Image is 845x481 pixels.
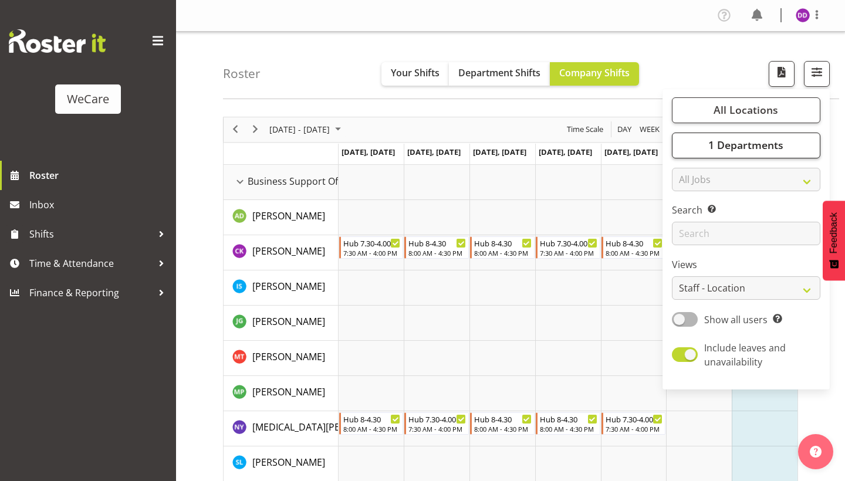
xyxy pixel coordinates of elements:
[224,270,339,306] td: Isabel Simcox resource
[540,413,597,425] div: Hub 8-4.30
[224,306,339,341] td: Janine Grundler resource
[474,237,532,249] div: Hub 8-4.30
[224,411,339,446] td: Nikita Yates resource
[540,248,597,258] div: 7:30 AM - 4:00 PM
[339,236,404,259] div: Chloe Kim"s event - Hub 7.30-4.00 Begin From Monday, August 4, 2025 at 7:30:00 AM GMT+12:00 Ends ...
[224,341,339,376] td: Michelle Thomas resource
[252,280,325,293] span: [PERSON_NAME]
[408,424,466,433] div: 7:30 AM - 4:00 PM
[252,209,325,222] span: [PERSON_NAME]
[224,165,339,200] td: Business Support Office resource
[408,413,466,425] div: Hub 7.30-4.00
[252,279,325,293] a: [PERSON_NAME]
[225,117,245,142] div: previous period
[810,446,822,458] img: help-xxl-2.png
[638,122,662,137] button: Timeline Week
[252,209,325,223] a: [PERSON_NAME]
[536,412,600,435] div: Nikita Yates"s event - Hub 8-4.30 Begin From Thursday, August 7, 2025 at 8:00:00 AM GMT+12:00 End...
[252,245,325,258] span: [PERSON_NAME]
[540,424,597,433] div: 8:00 AM - 4:30 PM
[769,61,795,87] button: Download a PDF of the roster according to the set date range.
[638,122,661,137] span: Week
[252,456,325,469] span: [PERSON_NAME]
[252,385,325,399] a: [PERSON_NAME]
[474,248,532,258] div: 8:00 AM - 4:30 PM
[224,200,339,235] td: Aleea Devenport resource
[616,122,633,137] span: Day
[539,147,592,157] span: [DATE], [DATE]
[672,203,820,217] label: Search
[470,412,535,435] div: Nikita Yates"s event - Hub 8-4.30 Begin From Wednesday, August 6, 2025 at 8:00:00 AM GMT+12:00 En...
[566,122,604,137] span: Time Scale
[404,236,469,259] div: Chloe Kim"s event - Hub 8-4.30 Begin From Tuesday, August 5, 2025 at 8:00:00 AM GMT+12:00 Ends At...
[550,62,639,86] button: Company Shifts
[616,122,634,137] button: Timeline Day
[470,236,535,259] div: Chloe Kim"s event - Hub 8-4.30 Begin From Wednesday, August 6, 2025 at 8:00:00 AM GMT+12:00 Ends ...
[601,236,666,259] div: Chloe Kim"s event - Hub 8-4.30 Begin From Friday, August 8, 2025 at 8:00:00 AM GMT+12:00 Ends At ...
[601,412,666,435] div: Nikita Yates"s event - Hub 7.30-4.00 Begin From Friday, August 8, 2025 at 7:30:00 AM GMT+12:00 En...
[474,413,532,425] div: Hub 8-4.30
[268,122,346,137] button: August 2025
[248,122,263,137] button: Next
[404,412,469,435] div: Nikita Yates"s event - Hub 7.30-4.00 Begin From Tuesday, August 5, 2025 at 7:30:00 AM GMT+12:00 E...
[565,122,606,137] button: Time Scale
[606,248,663,258] div: 8:00 AM - 4:30 PM
[252,314,325,328] a: [PERSON_NAME]
[252,350,325,363] span: [PERSON_NAME]
[408,248,466,258] div: 8:00 AM - 4:30 PM
[248,174,354,188] span: Business Support Office
[823,201,845,280] button: Feedback - Show survey
[381,62,449,86] button: Your Shifts
[252,244,325,258] a: [PERSON_NAME]
[449,62,550,86] button: Department Shifts
[408,237,466,249] div: Hub 8-4.30
[342,147,395,157] span: [DATE], [DATE]
[606,413,663,425] div: Hub 7.30-4.00
[343,237,401,249] div: Hub 7.30-4.00
[268,122,331,137] span: [DATE] - [DATE]
[265,117,348,142] div: August 04 - 10, 2025
[604,147,658,157] span: [DATE], [DATE]
[252,420,398,434] a: [MEDICAL_DATA][PERSON_NAME]
[29,284,153,302] span: Finance & Reporting
[704,313,768,326] span: Show all users
[473,147,526,157] span: [DATE], [DATE]
[339,412,404,435] div: Nikita Yates"s event - Hub 8-4.30 Begin From Monday, August 4, 2025 at 8:00:00 AM GMT+12:00 Ends ...
[9,29,106,53] img: Rosterit website logo
[704,341,786,368] span: Include leaves and unavailability
[252,350,325,364] a: [PERSON_NAME]
[29,196,170,214] span: Inbox
[228,122,244,137] button: Previous
[536,236,600,259] div: Chloe Kim"s event - Hub 7.30-4.00 Begin From Thursday, August 7, 2025 at 7:30:00 AM GMT+12:00 End...
[245,117,265,142] div: next period
[252,421,398,433] span: [MEDICAL_DATA][PERSON_NAME]
[474,424,532,433] div: 8:00 AM - 4:30 PM
[252,385,325,398] span: [PERSON_NAME]
[67,90,109,108] div: WeCare
[343,248,401,258] div: 7:30 AM - 4:00 PM
[714,103,778,117] span: All Locations
[829,212,839,253] span: Feedback
[796,8,810,22] img: demi-dumitrean10946.jpg
[540,237,597,249] div: Hub 7.30-4.00
[29,225,153,243] span: Shifts
[29,167,170,184] span: Roster
[672,133,820,158] button: 1 Departments
[606,424,663,433] div: 7:30 AM - 4:00 PM
[672,258,820,272] label: Views
[672,222,820,245] input: Search
[252,315,325,328] span: [PERSON_NAME]
[29,255,153,272] span: Time & Attendance
[391,66,440,79] span: Your Shifts
[804,61,830,87] button: Filter Shifts
[606,237,663,249] div: Hub 8-4.30
[223,67,261,80] h4: Roster
[224,235,339,270] td: Chloe Kim resource
[343,424,401,433] div: 8:00 AM - 4:30 PM
[708,138,783,152] span: 1 Departments
[224,376,339,411] td: Millie Pumphrey resource
[407,147,461,157] span: [DATE], [DATE]
[458,66,540,79] span: Department Shifts
[672,97,820,123] button: All Locations
[252,455,325,469] a: [PERSON_NAME]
